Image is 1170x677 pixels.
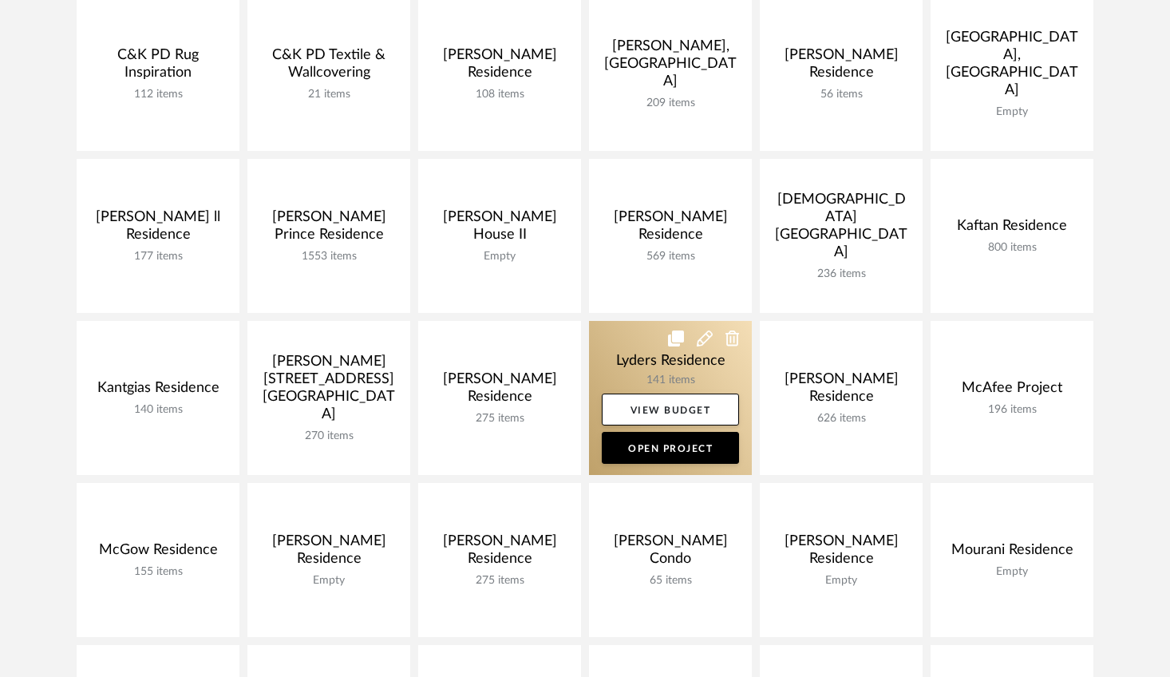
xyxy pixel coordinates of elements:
[89,46,227,88] div: C&K PD Rug Inspiration
[431,532,568,574] div: [PERSON_NAME] Residence
[431,250,568,263] div: Empty
[89,541,227,565] div: McGow Residence
[773,88,910,101] div: 56 items
[773,46,910,88] div: [PERSON_NAME] Residence
[431,46,568,88] div: [PERSON_NAME] Residence
[260,250,397,263] div: 1553 items
[602,574,739,588] div: 65 items
[260,88,397,101] div: 21 items
[773,412,910,426] div: 626 items
[773,532,910,574] div: [PERSON_NAME] Residence
[943,241,1081,255] div: 800 items
[943,29,1081,105] div: [GEOGRAPHIC_DATA], [GEOGRAPHIC_DATA]
[602,38,739,97] div: [PERSON_NAME], [GEOGRAPHIC_DATA]
[602,208,739,250] div: [PERSON_NAME] Residence
[260,208,397,250] div: [PERSON_NAME] Prince Residence
[260,353,397,430] div: [PERSON_NAME] [STREET_ADDRESS][GEOGRAPHIC_DATA]
[773,191,910,267] div: [DEMOGRAPHIC_DATA] [GEOGRAPHIC_DATA]
[773,370,910,412] div: [PERSON_NAME] Residence
[943,403,1081,417] div: 196 items
[89,208,227,250] div: [PERSON_NAME] ll Residence
[943,105,1081,119] div: Empty
[89,565,227,579] div: 155 items
[260,46,397,88] div: C&K PD Textile & Wallcovering
[943,541,1081,565] div: Mourani Residence
[602,250,739,263] div: 569 items
[602,394,739,426] a: View Budget
[602,432,739,464] a: Open Project
[431,412,568,426] div: 275 items
[260,430,397,443] div: 270 items
[89,379,227,403] div: Kantgias Residence
[89,88,227,101] div: 112 items
[773,574,910,588] div: Empty
[89,250,227,263] div: 177 items
[431,88,568,101] div: 108 items
[260,532,397,574] div: [PERSON_NAME] Residence
[89,403,227,417] div: 140 items
[431,208,568,250] div: [PERSON_NAME] House II
[943,217,1081,241] div: Kaftan Residence
[602,97,739,110] div: 209 items
[943,379,1081,403] div: McAfee Project
[431,370,568,412] div: [PERSON_NAME] Residence
[602,532,739,574] div: [PERSON_NAME] Condo
[260,574,397,588] div: Empty
[773,267,910,281] div: 236 items
[431,574,568,588] div: 275 items
[943,565,1081,579] div: Empty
